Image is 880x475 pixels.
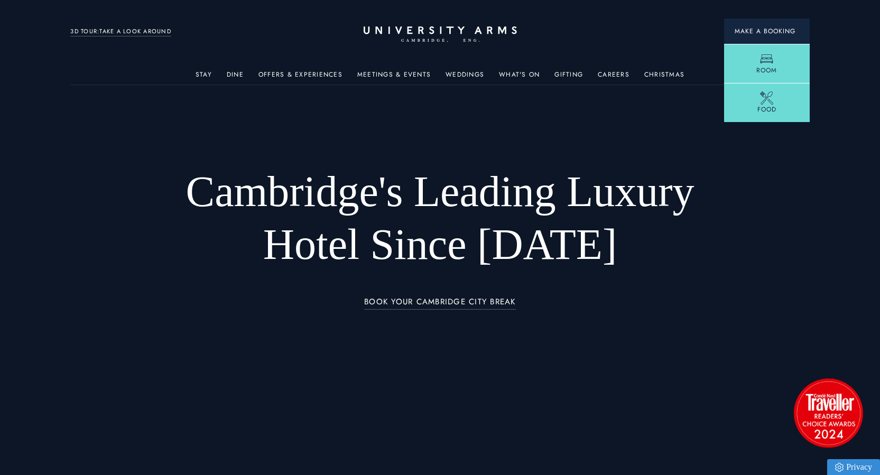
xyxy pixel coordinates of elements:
[756,66,777,75] span: Room
[835,463,844,472] img: Privacy
[795,30,799,33] img: Arrow icon
[827,459,880,475] a: Privacy
[789,373,868,452] img: image-2524eff8f0c5d55edbf694693304c4387916dea5-1501x1501-png
[724,18,810,44] button: Make a BookingArrow icon
[196,71,212,85] a: Stay
[644,71,684,85] a: Christmas
[70,27,171,36] a: 3D TOUR:TAKE A LOOK AROUND
[735,26,799,36] span: Make a Booking
[357,71,431,85] a: Meetings & Events
[258,71,342,85] a: Offers & Experiences
[364,26,517,43] a: Home
[446,71,484,85] a: Weddings
[158,165,722,271] h1: Cambridge's Leading Luxury Hotel Since [DATE]
[499,71,540,85] a: What's On
[364,297,516,310] a: BOOK YOUR CAMBRIDGE CITY BREAK
[724,44,810,83] a: Room
[598,71,629,85] a: Careers
[757,105,776,114] span: Food
[724,83,810,122] a: Food
[554,71,583,85] a: Gifting
[227,71,244,85] a: Dine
